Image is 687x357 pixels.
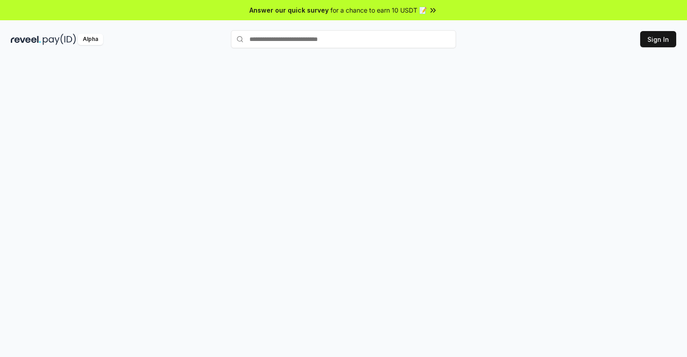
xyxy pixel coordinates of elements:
[11,34,41,45] img: reveel_dark
[43,34,76,45] img: pay_id
[330,5,427,15] span: for a chance to earn 10 USDT 📝
[249,5,329,15] span: Answer our quick survey
[640,31,676,47] button: Sign In
[78,34,103,45] div: Alpha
